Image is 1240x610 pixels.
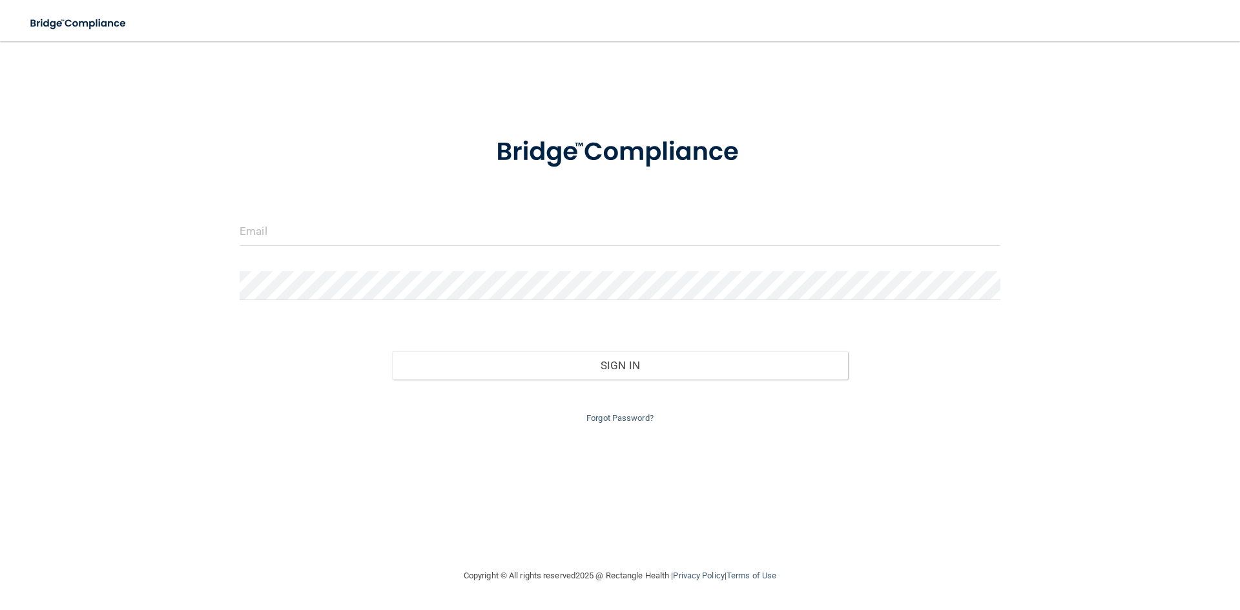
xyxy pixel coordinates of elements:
[240,217,1000,246] input: Email
[673,571,724,580] a: Privacy Policy
[19,10,138,37] img: bridge_compliance_login_screen.278c3ca4.svg
[470,119,770,186] img: bridge_compliance_login_screen.278c3ca4.svg
[392,351,849,380] button: Sign In
[384,555,856,596] div: Copyright © All rights reserved 2025 @ Rectangle Health | |
[586,413,654,423] a: Forgot Password?
[727,571,776,580] a: Terms of Use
